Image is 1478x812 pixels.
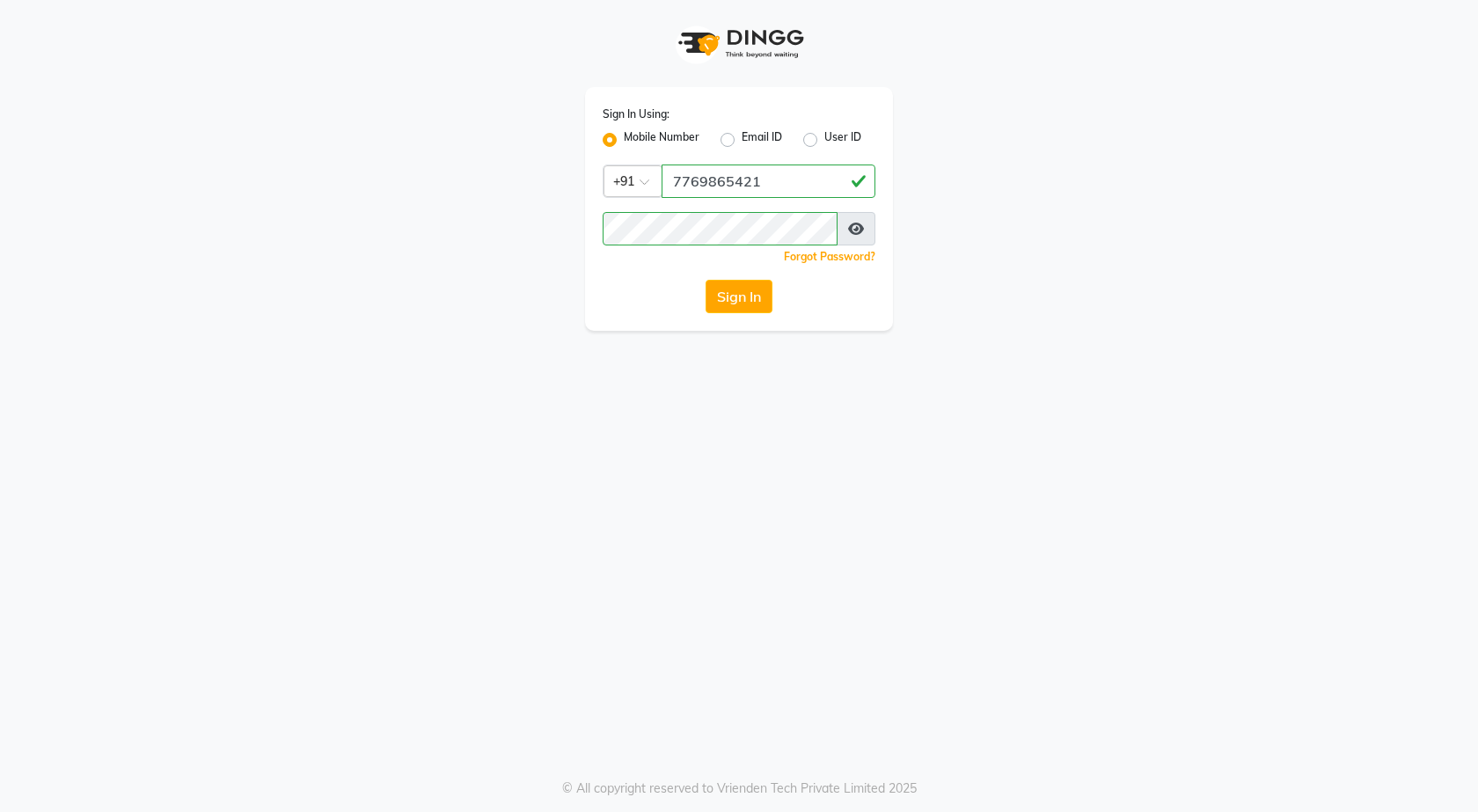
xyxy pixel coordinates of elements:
button: Sign In [706,280,772,313]
input: Username [603,212,838,245]
a: Forgot Password? [784,250,875,263]
input: Username [662,165,875,198]
img: logo1.svg [669,18,809,69]
label: Email ID [742,129,782,150]
label: Sign In Using: [603,106,669,122]
label: Mobile Number [624,129,699,150]
label: User ID [824,129,861,150]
